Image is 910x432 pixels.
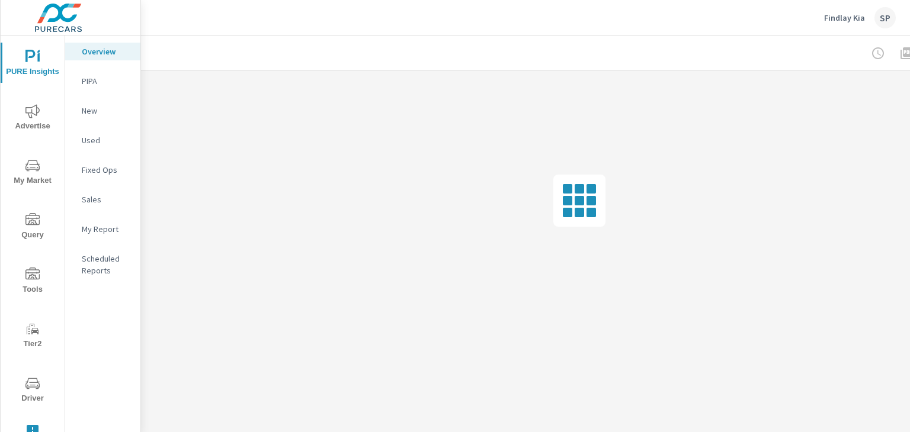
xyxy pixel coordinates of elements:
[4,104,61,133] span: Advertise
[4,159,61,188] span: My Market
[82,75,131,87] p: PIPA
[4,376,61,405] span: Driver
[82,194,131,205] p: Sales
[65,220,140,238] div: My Report
[82,253,131,276] p: Scheduled Reports
[82,105,131,117] p: New
[82,164,131,176] p: Fixed Ops
[65,131,140,149] div: Used
[4,50,61,79] span: PURE Insights
[65,72,140,90] div: PIPA
[65,102,140,120] div: New
[4,213,61,242] span: Query
[65,250,140,279] div: Scheduled Reports
[824,12,865,23] p: Findlay Kia
[82,46,131,57] p: Overview
[65,43,140,60] div: Overview
[65,161,140,179] div: Fixed Ops
[4,267,61,296] span: Tools
[82,223,131,235] p: My Report
[65,191,140,208] div: Sales
[874,7,896,28] div: SP
[4,322,61,351] span: Tier2
[82,134,131,146] p: Used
